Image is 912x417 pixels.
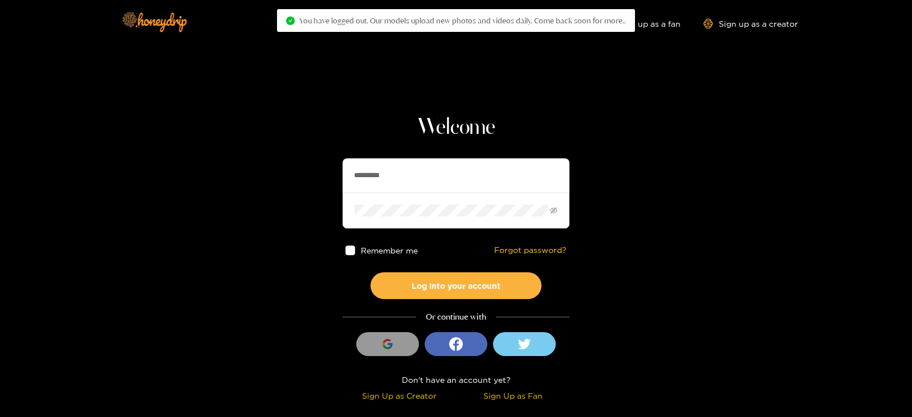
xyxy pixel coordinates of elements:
[286,17,295,25] span: check-circle
[602,19,681,28] a: Sign up as a fan
[459,389,567,402] div: Sign Up as Fan
[370,272,541,299] button: Log into your account
[343,373,569,386] div: Don't have an account yet?
[494,246,567,255] a: Forgot password?
[345,389,453,402] div: Sign Up as Creator
[703,19,798,28] a: Sign up as a creator
[361,246,418,255] span: Remember me
[299,16,626,25] span: You have logged out. Our models upload new photos and videos daily. Come back soon for more..
[550,207,557,214] span: eye-invisible
[343,114,569,141] h1: Welcome
[343,310,569,324] div: Or continue with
